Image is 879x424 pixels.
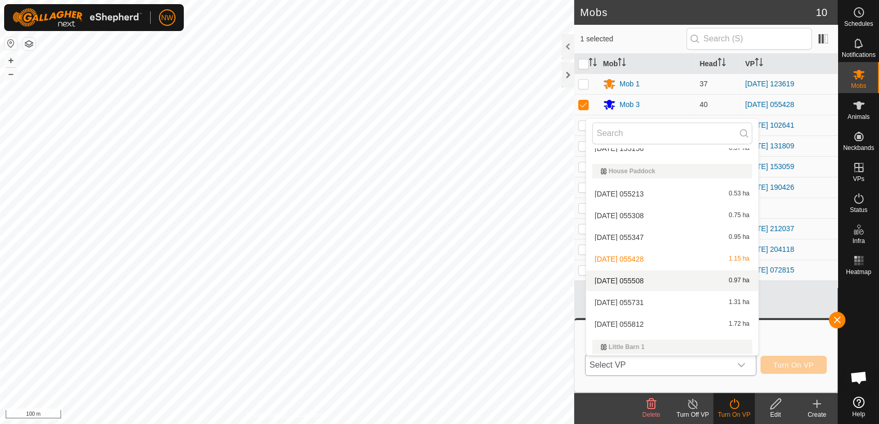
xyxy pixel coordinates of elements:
[741,54,838,74] th: VP
[620,79,640,89] div: Mob 1
[843,362,874,393] div: Open chat
[618,59,626,68] p-sorticon: Activate to sort
[586,205,758,226] li: 2025-06-19 055308
[745,162,794,171] a: [DATE] 153059
[595,234,644,241] span: [DATE] 055347
[745,266,794,274] a: [DATE] 072815
[729,277,750,284] span: 0.97 ha
[849,207,867,213] span: Status
[745,80,794,88] a: [DATE] 123619
[580,6,816,19] h2: Mobs
[586,227,758,248] li: 2025-06-19 055347
[755,59,763,68] p-sorticon: Activate to sort
[846,269,871,275] span: Heatmap
[745,224,794,233] a: [DATE] 212037
[161,12,173,23] span: NW
[695,54,741,74] th: Head
[745,245,794,253] a: [DATE] 204118
[717,59,726,68] p-sorticon: Activate to sort
[595,255,644,263] span: [DATE] 055428
[745,100,794,109] a: [DATE] 055428
[589,59,597,68] p-sorticon: Activate to sort
[642,411,661,418] span: Delete
[297,411,328,420] a: Contact Us
[851,83,866,89] span: Mobs
[843,145,874,151] span: Neckbands
[595,321,644,328] span: [DATE] 055812
[580,34,686,44] span: 1 selected
[12,8,142,27] img: Gallagher Logo
[741,198,838,218] td: -
[620,99,640,110] div: Mob 3
[745,121,794,129] a: [DATE] 102641
[586,184,758,204] li: 2025-06-19 055213
[595,277,644,284] span: [DATE] 055508
[729,321,750,328] span: 1.72 ha
[745,183,794,191] a: [DATE] 190426
[600,344,744,350] div: Little Barn 1
[852,411,865,417] span: Help
[686,28,812,50] input: Search (S)
[729,255,750,263] span: 1.15 ha
[755,410,796,419] div: Edit
[773,361,814,369] span: Turn On VP
[23,38,35,50] button: Map Layers
[586,249,758,269] li: 2025-06-19 055428
[853,176,864,182] span: VPs
[595,190,644,198] span: [DATE] 055213
[586,314,758,335] li: 2025-06-19 055812
[796,410,838,419] div: Create
[729,234,750,241] span: 0.95 ha
[586,292,758,313] li: 2025-06-19 055731
[838,392,879,421] a: Help
[713,410,755,419] div: Turn On VP
[586,270,758,291] li: 2025-06-19 055508
[595,212,644,219] span: [DATE] 055308
[844,21,873,27] span: Schedules
[699,80,708,88] span: 37
[699,100,708,109] span: 40
[729,212,750,219] span: 0.75 ha
[5,37,17,50] button: Reset Map
[672,410,713,419] div: Turn Off VP
[595,299,644,306] span: [DATE] 055731
[842,52,875,58] span: Notifications
[5,68,17,80] button: –
[729,190,750,198] span: 0.53 ha
[729,145,750,152] span: 0.57 ha
[5,54,17,67] button: +
[852,238,865,244] span: Infra
[847,114,870,120] span: Animals
[246,411,285,420] a: Privacy Policy
[731,355,752,375] div: dropdown trigger
[745,142,794,150] a: [DATE] 131809
[816,5,827,20] span: 10
[592,123,752,144] input: Search
[585,355,731,375] span: Select VP
[600,168,744,174] div: House Paddock
[586,138,758,159] li: 2025-07-12 155156
[760,356,827,374] button: Turn On VP
[599,54,696,74] th: Mob
[595,145,644,152] span: [DATE] 155156
[729,299,750,306] span: 1.31 ha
